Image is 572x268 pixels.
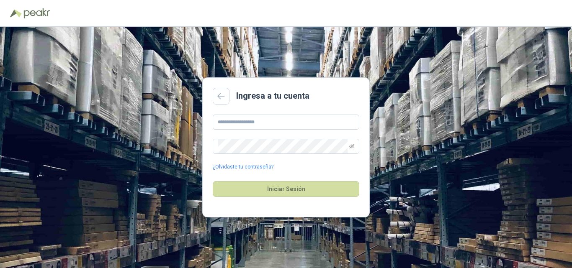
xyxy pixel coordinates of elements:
span: eye-invisible [349,144,354,149]
img: Peakr [23,8,50,18]
img: Logo [10,9,22,18]
a: ¿Olvidaste tu contraseña? [213,163,273,171]
button: Iniciar Sesión [213,181,359,197]
h2: Ingresa a tu cuenta [236,89,309,102]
